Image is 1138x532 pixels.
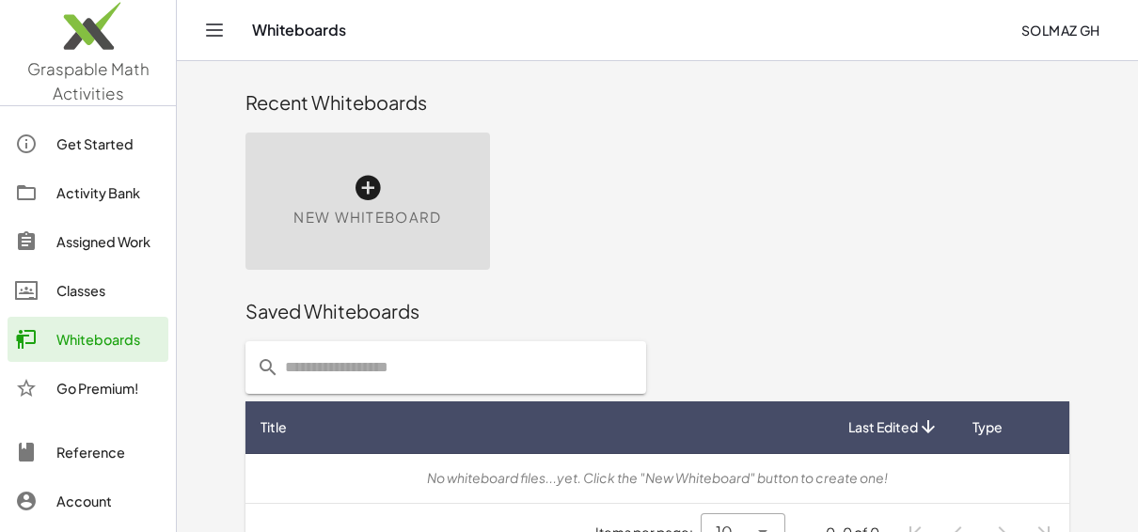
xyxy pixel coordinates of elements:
span: Title [261,417,287,437]
a: Classes [8,268,168,313]
div: Go Premium! [56,377,161,399]
span: SOLMAZ GH [1020,22,1100,39]
span: New Whiteboard [293,207,441,228]
div: Reference [56,441,161,463]
span: Type [972,417,1003,437]
a: Get Started [8,121,168,166]
a: Assigned Work [8,219,168,264]
div: Activity Bank [56,181,161,204]
span: Last Edited [848,417,918,437]
i: prepended action [257,356,279,379]
a: Whiteboards [8,317,168,362]
span: Graspable Math Activities [27,58,150,103]
button: Toggle navigation [199,15,229,45]
a: Reference [8,430,168,475]
div: Recent Whiteboards [245,89,1069,116]
div: Saved Whiteboards [245,298,1069,324]
button: SOLMAZ GH [1005,13,1115,47]
a: Activity Bank [8,170,168,215]
div: No whiteboard files...yet. Click the "New Whiteboard" button to create one! [261,468,1054,488]
a: Account [8,478,168,524]
div: Account [56,490,161,512]
div: Whiteboards [56,328,161,351]
div: Classes [56,279,161,302]
div: Get Started [56,133,161,155]
div: Assigned Work [56,230,161,253]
